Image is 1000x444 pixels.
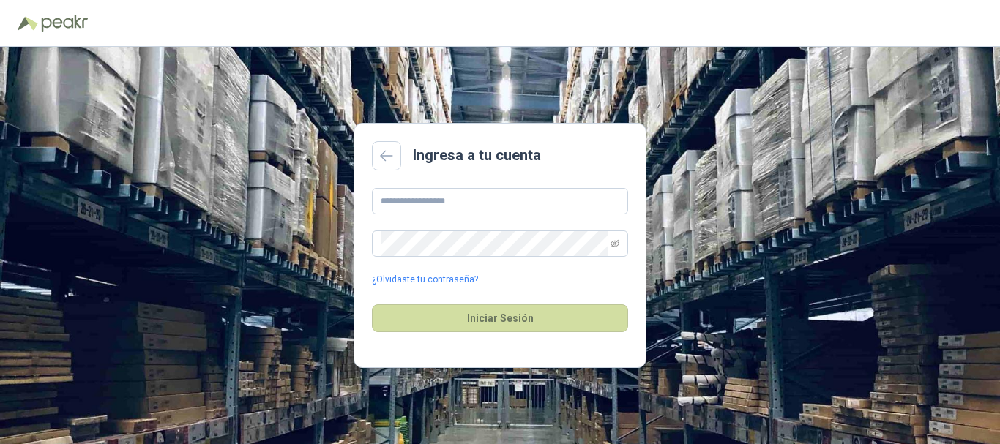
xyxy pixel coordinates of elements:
span: eye-invisible [611,239,619,248]
button: Iniciar Sesión [372,304,628,332]
h2: Ingresa a tu cuenta [413,144,541,167]
img: Peakr [41,15,88,32]
a: ¿Olvidaste tu contraseña? [372,273,478,287]
img: Logo [18,16,38,31]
